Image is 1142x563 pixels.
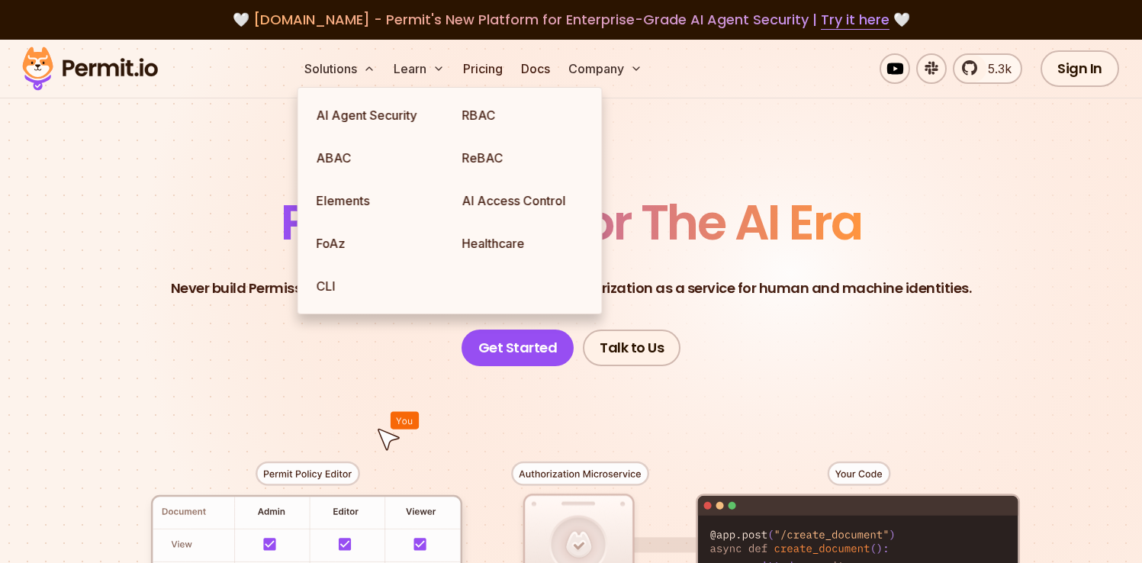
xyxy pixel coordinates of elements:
a: Healthcare [450,222,596,265]
a: AI Agent Security [304,94,450,137]
button: Solutions [298,53,381,84]
a: Talk to Us [583,330,680,366]
a: Elements [304,179,450,222]
a: RBAC [450,94,596,137]
div: 🤍 🤍 [37,9,1105,31]
a: Try it here [821,10,889,30]
a: Get Started [462,330,574,366]
a: AI Access Control [450,179,596,222]
a: ReBAC [450,137,596,179]
img: Permit logo [15,43,165,95]
a: 5.3k [953,53,1022,84]
a: ABAC [304,137,450,179]
button: Learn [388,53,451,84]
p: Never build Permissions again. Zero-latency fine-grained authorization as a service for human and... [171,278,972,299]
a: CLI [304,265,450,307]
a: Sign In [1041,50,1119,87]
span: Permissions for The AI Era [281,188,862,256]
a: Docs [515,53,556,84]
a: Pricing [457,53,509,84]
button: Company [562,53,648,84]
a: FoAz [304,222,450,265]
span: 5.3k [979,60,1012,78]
span: [DOMAIN_NAME] - Permit's New Platform for Enterprise-Grade AI Agent Security | [253,10,889,29]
